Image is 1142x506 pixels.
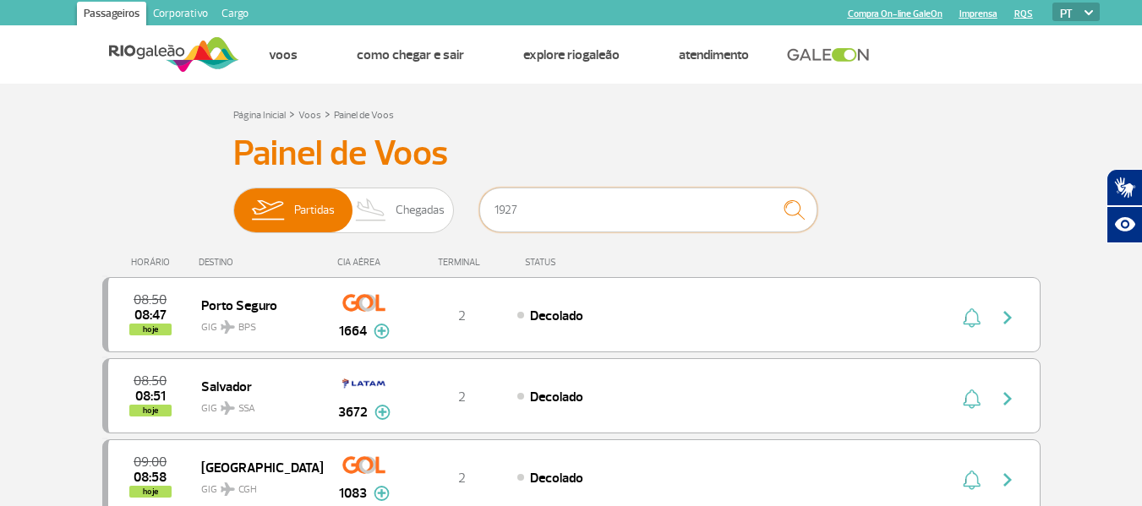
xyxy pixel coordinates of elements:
[238,401,255,416] span: SSA
[997,389,1018,409] img: seta-direita-painel-voo.svg
[959,8,997,19] a: Imprensa
[241,188,294,232] img: slider-embarque
[322,257,407,268] div: CIA AÉREA
[201,456,309,478] span: [GEOGRAPHIC_DATA]
[458,389,466,405] span: 2
[134,375,167,387] span: 2025-09-30 08:50:00
[407,257,516,268] div: TERMINAL
[347,188,396,232] img: slider-desembarque
[325,104,331,123] a: >
[201,311,309,335] span: GIG
[479,188,817,232] input: Voo, cidade ou cia aérea
[298,109,321,122] a: Voos
[523,46,620,63] a: Explore RIOgaleão
[458,307,466,324] span: 2
[77,2,146,29] a: Passageiros
[1106,206,1142,243] button: Abrir recursos assistivos.
[339,321,367,341] span: 1664
[201,375,309,397] span: Salvador
[963,389,981,409] img: sino-painel-voo.svg
[134,456,167,468] span: 2025-09-30 09:00:00
[233,133,910,175] h3: Painel de Voos
[134,294,167,306] span: 2025-09-30 08:50:00
[374,486,390,501] img: mais-info-painel-voo.svg
[134,309,167,321] span: 2025-09-30 08:47:00
[1106,169,1142,206] button: Abrir tradutor de língua de sinais.
[201,392,309,416] span: GIG
[1106,169,1142,243] div: Plugin de acessibilidade da Hand Talk.
[997,470,1018,490] img: seta-direita-painel-voo.svg
[221,401,235,415] img: destiny_airplane.svg
[530,470,583,487] span: Decolado
[289,104,295,123] a: >
[357,46,464,63] a: Como chegar e sair
[679,46,749,63] a: Atendimento
[215,2,255,29] a: Cargo
[135,390,166,402] span: 2025-09-30 08:51:11
[963,307,981,328] img: sino-painel-voo.svg
[129,324,172,335] span: hoje
[201,294,309,316] span: Porto Seguro
[201,473,309,498] span: GIG
[997,307,1018,328] img: seta-direita-painel-voo.svg
[334,109,394,122] a: Painel de Voos
[1014,8,1033,19] a: RQS
[146,2,215,29] a: Corporativo
[963,470,981,490] img: sino-painel-voo.svg
[374,324,390,339] img: mais-info-painel-voo.svg
[530,389,583,405] span: Decolado
[530,307,583,324] span: Decolado
[396,188,445,232] span: Chegadas
[238,482,257,498] span: CGH
[134,471,167,483] span: 2025-09-30 08:58:11
[129,486,172,498] span: hoje
[458,470,466,487] span: 2
[516,257,654,268] div: STATUS
[339,483,367,503] span: 1083
[374,405,391,420] img: mais-info-painel-voo.svg
[269,46,298,63] a: Voos
[129,405,172,416] span: hoje
[221,320,235,334] img: destiny_airplane.svg
[107,257,199,268] div: HORÁRIO
[294,188,335,232] span: Partidas
[233,109,286,122] a: Página Inicial
[338,402,368,422] span: 3672
[221,482,235,496] img: destiny_airplane.svg
[238,320,256,335] span: BPS
[199,257,322,268] div: DESTINO
[848,8,943,19] a: Compra On-line GaleOn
